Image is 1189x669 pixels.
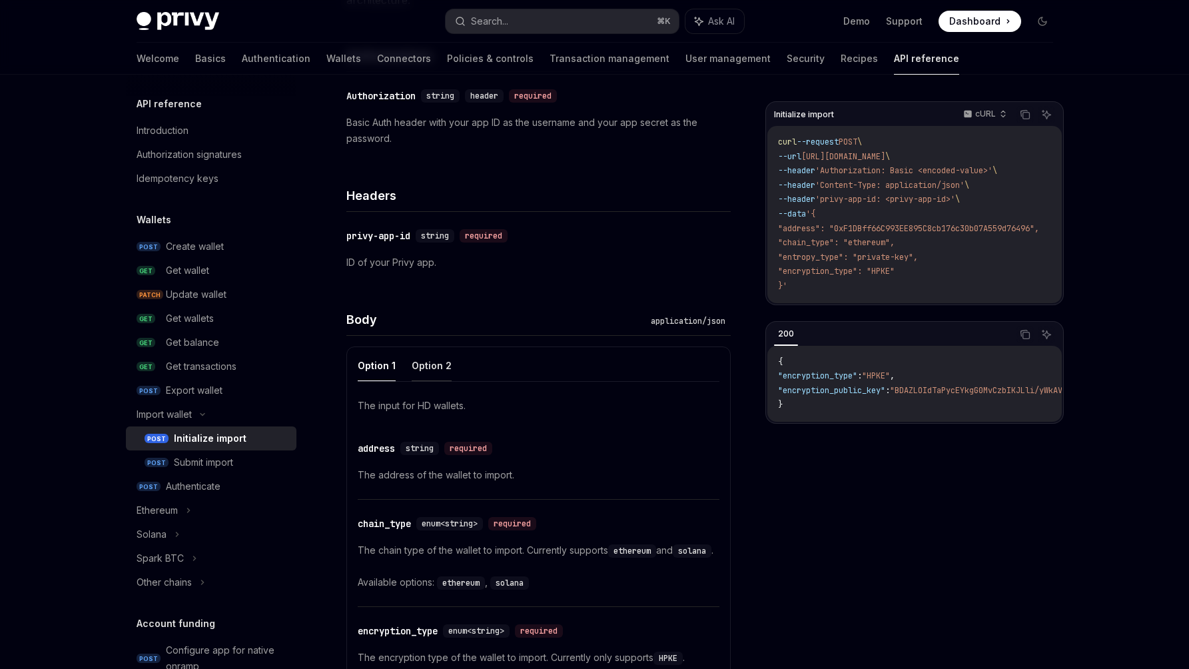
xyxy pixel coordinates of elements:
button: Option 1 [358,350,396,381]
span: --url [778,151,801,162]
span: header [470,91,498,101]
p: The chain type of the wallet to import. Currently supports and . [358,542,719,558]
button: Copy the contents from the code block [1016,326,1034,343]
span: \ [885,151,890,162]
span: 'Content-Type: application/json' [815,180,965,191]
h5: Wallets [137,212,171,228]
span: POST [145,434,169,444]
span: \ [992,165,997,176]
span: \ [965,180,969,191]
span: '{ [806,209,815,219]
button: Copy the contents from the code block [1016,106,1034,123]
a: Introduction [126,119,296,143]
div: Get wallets [166,311,214,327]
span: : [857,370,862,381]
span: [URL][DOMAIN_NAME] [801,151,885,162]
span: curl [778,137,797,147]
p: The encryption type of the wallet to import. Currently only supports . [358,650,719,666]
span: enum<string> [422,518,478,529]
span: string [426,91,454,101]
img: dark logo [137,12,219,31]
div: , [437,574,490,590]
button: cURL [956,103,1012,126]
a: Idempotency keys [126,167,296,191]
a: Basics [195,43,226,75]
a: POSTAuthenticate [126,474,296,498]
button: Search...⌘K [446,9,679,33]
code: ethereum [437,576,485,590]
span: --header [778,180,815,191]
a: User management [685,43,771,75]
a: Support [886,15,923,28]
div: Spark BTC [137,550,184,566]
div: address [358,442,395,455]
span: POST [137,386,161,396]
a: GETGet wallets [126,307,296,331]
span: \ [955,194,960,205]
span: HPKE [659,653,677,664]
span: "encryption_type": "HPKE" [778,266,895,277]
h4: Body [346,311,645,329]
span: POST [137,242,161,252]
a: GETGet wallet [126,259,296,283]
a: GETGet balance [126,331,296,354]
span: }' [778,281,787,291]
div: Solana [137,526,167,542]
span: POST [145,458,169,468]
span: GET [137,362,155,372]
span: string [406,443,434,454]
span: POST [137,654,161,664]
a: Policies & controls [447,43,534,75]
div: required [488,517,536,530]
button: Toggle dark mode [1032,11,1053,32]
span: Initialize import [774,109,834,120]
a: Authentication [242,43,310,75]
a: Authorization signatures [126,143,296,167]
p: The address of the wallet to import. [358,467,719,483]
div: Introduction [137,123,189,139]
span: POST [839,137,857,147]
a: Connectors [377,43,431,75]
p: The input for HD wallets. [358,398,719,414]
div: Search... [471,13,508,29]
div: Ethereum [137,502,178,518]
span: --request [797,137,839,147]
div: privy-app-id [346,229,410,243]
a: Security [787,43,825,75]
a: Demo [843,15,870,28]
button: Option 2 [412,350,452,381]
div: Get balance [166,334,219,350]
p: Basic Auth header with your app ID as the username and your app secret as the password. [346,115,731,147]
code: solana [490,576,529,590]
a: Transaction management [550,43,669,75]
a: API reference [894,43,959,75]
span: Ask AI [708,15,735,28]
a: POSTSubmit import [126,450,296,474]
span: { [778,356,783,367]
span: --data [778,209,806,219]
span: "encryption_type" [778,370,857,381]
h4: Headers [346,187,731,205]
h5: API reference [137,96,202,112]
span: 'Authorization: Basic <encoded-value>' [815,165,992,176]
span: "HPKE" [862,370,890,381]
span: solana [678,546,706,556]
span: "entropy_type": "private-key", [778,252,918,263]
span: POST [137,482,161,492]
a: Dashboard [939,11,1021,32]
button: Ask AI [1038,326,1055,343]
span: Dashboard [949,15,1000,28]
span: enum<string> [448,626,504,636]
div: Available options: [358,574,719,590]
span: ethereum [613,546,651,556]
div: required [509,89,557,103]
div: application/json [645,315,731,328]
div: Other chains [137,574,192,590]
div: Authenticate [166,478,220,494]
button: Ask AI [685,9,744,33]
button: Ask AI [1038,106,1055,123]
span: } [778,399,783,410]
div: Idempotency keys [137,171,218,187]
div: Get wallet [166,263,209,279]
span: "encryption_public_key" [778,385,885,396]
